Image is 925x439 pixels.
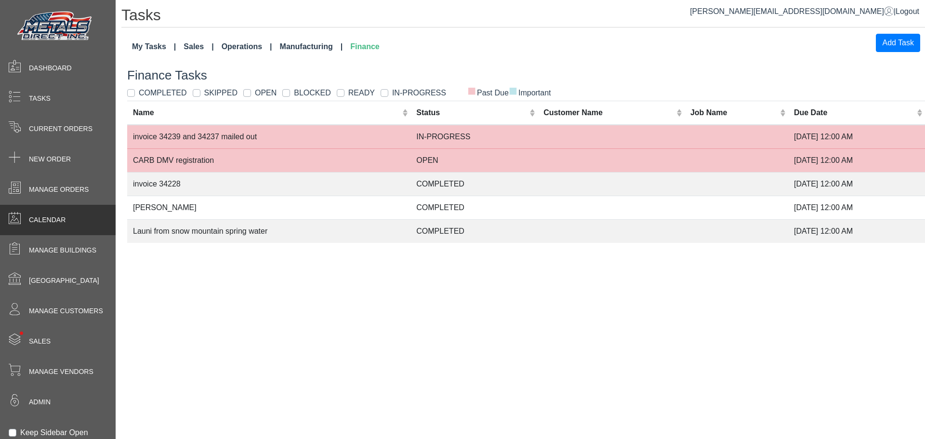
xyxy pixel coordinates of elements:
[127,148,410,172] td: CARB DMV registration
[509,87,517,94] span: ■
[467,89,509,97] span: Past Due
[29,397,51,407] span: Admin
[392,87,446,99] label: IN-PROGRESS
[121,6,925,27] h1: Tasks
[127,219,410,243] td: Launi from snow mountain spring water
[218,37,276,56] a: Operations
[127,125,410,149] td: invoice 34239 and 34237 mailed out
[9,318,34,349] span: •
[204,87,238,99] label: SKIPPED
[410,148,538,172] td: OPEN
[788,148,925,172] td: [DATE] 12:00 AM
[127,172,410,196] td: invoice 34228
[410,196,538,219] td: COMPLETED
[543,107,674,119] div: Customer Name
[876,34,920,52] button: Add Task
[29,306,103,316] span: Manage Customers
[255,87,277,99] label: OPEN
[127,68,925,83] h3: Finance Tasks
[276,37,347,56] a: Manufacturing
[410,172,538,196] td: COMPLETED
[348,87,375,99] label: READY
[410,125,538,149] td: IN-PROGRESS
[127,196,410,219] td: [PERSON_NAME]
[896,7,919,15] span: Logout
[346,37,383,56] a: Finance
[509,89,551,97] span: Important
[788,125,925,149] td: [DATE] 12:00 AM
[690,6,919,17] div: |
[788,219,925,243] td: [DATE] 12:00 AM
[139,87,187,99] label: COMPLETED
[410,219,538,243] td: COMPLETED
[29,124,92,134] span: Current Orders
[20,427,88,439] label: Keep Sidebar Open
[180,37,217,56] a: Sales
[294,87,330,99] label: BLOCKED
[29,154,71,164] span: New Order
[14,9,96,44] img: Metals Direct Inc Logo
[29,367,93,377] span: Manage Vendors
[29,185,89,195] span: Manage Orders
[29,276,99,286] span: [GEOGRAPHIC_DATA]
[133,107,400,119] div: Name
[467,87,476,94] span: ■
[29,215,66,225] span: Calendar
[128,37,180,56] a: My Tasks
[788,172,925,196] td: [DATE] 12:00 AM
[29,245,96,255] span: Manage Buildings
[29,93,51,104] span: Tasks
[416,107,527,119] div: Status
[788,196,925,219] td: [DATE] 12:00 AM
[690,7,894,15] a: [PERSON_NAME][EMAIL_ADDRESS][DOMAIN_NAME]
[794,107,914,119] div: Due Date
[29,63,72,73] span: Dashboard
[29,336,51,346] span: Sales
[690,107,778,119] div: Job Name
